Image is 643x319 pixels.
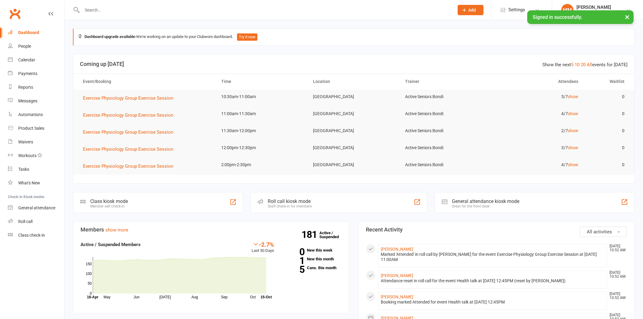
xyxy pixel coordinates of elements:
[492,74,584,89] th: Attendees
[81,227,342,233] h3: Members
[216,124,308,138] td: 11:30am-12:00pm
[216,107,308,121] td: 11:00am-11:30am
[8,26,64,39] a: Dashboard
[81,242,141,247] strong: Active / Suspended Members
[8,122,64,135] a: Product Sales
[83,163,173,169] span: Exercise Physiology Group Exercise Session
[308,158,400,172] td: [GEOGRAPHIC_DATA]
[308,90,400,104] td: [GEOGRAPHIC_DATA]
[8,94,64,108] a: Messages
[18,44,31,49] div: People
[568,111,578,116] a: show
[18,153,36,158] div: Workouts
[492,141,584,155] td: 3/7
[90,198,128,204] div: Class kiosk mode
[568,128,578,133] a: show
[308,124,400,138] td: [GEOGRAPHIC_DATA]
[381,300,604,305] div: Booking marked Attended for event Health talk at [DATE] 12:45PM
[237,33,257,41] button: Try it now
[283,257,342,261] a: 1New this month
[8,67,64,81] a: Payments
[18,167,29,172] div: Tasks
[8,215,64,228] a: Roll call
[580,227,627,237] button: All activities
[8,176,64,190] a: What's New
[400,90,492,104] td: Active Seniors Bondi
[80,61,628,67] h3: Coming up [DATE]
[73,29,634,46] div: We're working on an update to your Clubworx dashboard.
[301,230,319,239] strong: 181
[584,90,630,104] td: 0
[83,94,177,102] button: Exercise Physiology Group Exercise Session
[568,162,578,167] a: show
[8,201,64,215] a: General attendance kiosk mode
[381,278,604,283] div: Attendance reset in roll call for the event Health talk at [DATE] 12:45PM (reset by [PERSON_NAME])
[492,124,584,138] td: 2/7
[542,61,628,68] div: Show the next events for [DATE]
[607,271,627,279] time: [DATE] 10:52 AM
[83,129,177,136] button: Exercise Physiology Group Exercise Session
[18,233,45,238] div: Class check-in
[607,292,627,300] time: [DATE] 10:52 AM
[83,146,177,153] button: Exercise Physiology Group Exercise Session
[18,126,44,131] div: Product Sales
[8,135,64,149] a: Waivers
[533,14,582,20] span: Signed in successfully.
[492,107,584,121] td: 4/7
[283,247,304,256] strong: 0
[468,8,476,12] span: Add
[216,90,308,104] td: 10:30am-11:00am
[283,256,304,265] strong: 1
[452,198,519,204] div: General attendance kiosk mode
[622,10,633,23] button: ×
[216,74,308,89] th: Time
[8,81,64,94] a: Reports
[105,227,128,233] a: show more
[83,111,177,119] button: Exercise Physiology Group Exercise Session
[607,244,627,252] time: [DATE] 10:52 AM
[83,112,173,118] span: Exercise Physiology Group Exercise Session
[283,248,342,252] a: 0New this week
[452,204,519,208] div: Great for the front desk
[576,10,615,15] div: Staying Active Bondi
[18,57,35,62] div: Calendar
[584,141,630,155] td: 0
[80,6,450,14] input: Search...
[7,6,22,21] a: Clubworx
[561,4,573,16] div: MM
[400,158,492,172] td: Active Seniors Bondi
[400,141,492,155] td: Active Seniors Bondi
[400,107,492,121] td: Active Seniors Bondi
[568,94,578,99] a: show
[584,107,630,121] td: 0
[84,34,136,39] strong: Dashboard upgrade available:
[400,124,492,138] td: Active Seniors Bondi
[575,62,579,67] a: 10
[576,5,615,10] div: [PERSON_NAME]
[83,129,173,135] span: Exercise Physiology Group Exercise Session
[18,30,39,35] div: Dashboard
[381,273,413,278] a: [PERSON_NAME]
[216,141,308,155] td: 12:00pm-12:30pm
[83,95,173,101] span: Exercise Physiology Group Exercise Session
[283,266,342,270] a: 5Canx. this month
[268,204,312,208] div: Staff check-in for members
[508,3,525,17] span: Settings
[18,205,55,210] div: General attendance
[8,108,64,122] a: Automations
[8,53,64,67] a: Calendar
[308,141,400,155] td: [GEOGRAPHIC_DATA]
[18,112,43,117] div: Automations
[18,180,40,185] div: What's New
[83,163,177,170] button: Exercise Physiology Group Exercise Session
[584,124,630,138] td: 0
[18,139,33,144] div: Waivers
[18,219,33,224] div: Roll call
[18,85,33,90] div: Reports
[458,5,483,15] button: Add
[400,74,492,89] th: Trainer
[492,90,584,104] td: 5/7
[90,204,128,208] div: Member self check-in
[8,149,64,163] a: Workouts
[77,74,216,89] th: Event/Booking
